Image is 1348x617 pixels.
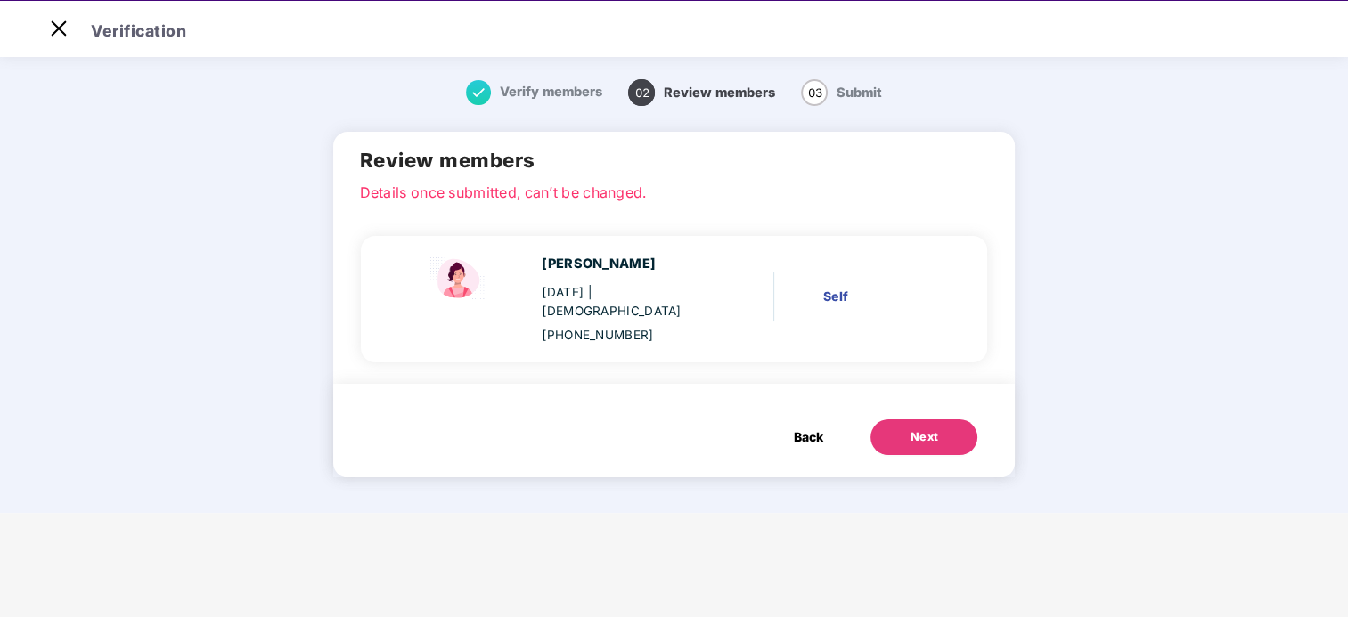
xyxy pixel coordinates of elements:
[776,419,841,455] button: Back
[823,287,934,306] div: Self
[663,85,774,101] span: Review members
[360,145,989,176] h2: Review members
[794,427,823,447] span: Back
[499,84,601,100] span: Verify members
[542,285,681,318] span: | [DEMOGRAPHIC_DATA]
[466,80,491,105] img: svg+xml;base64,PHN2ZyB4bWxucz0iaHR0cDovL3d3dy53My5vcmcvMjAwMC9zdmciIHdpZHRoPSIxNiIgaGVpZ2h0PSIxNi...
[910,428,938,446] div: Next
[628,79,655,106] span: 02
[542,283,709,321] div: [DATE]
[870,419,977,455] button: Next
[801,79,828,106] span: 03
[836,85,881,101] span: Submit
[360,182,989,198] p: Details once submitted, can’t be changed.
[542,326,709,345] div: [PHONE_NUMBER]
[542,254,709,274] div: [PERSON_NAME]
[423,254,494,304] img: svg+xml;base64,PHN2ZyBpZD0iU3BvdXNlX2ljb24iIHhtbG5zPSJodHRwOi8vd3d3LnczLm9yZy8yMDAwL3N2ZyIgd2lkdG...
